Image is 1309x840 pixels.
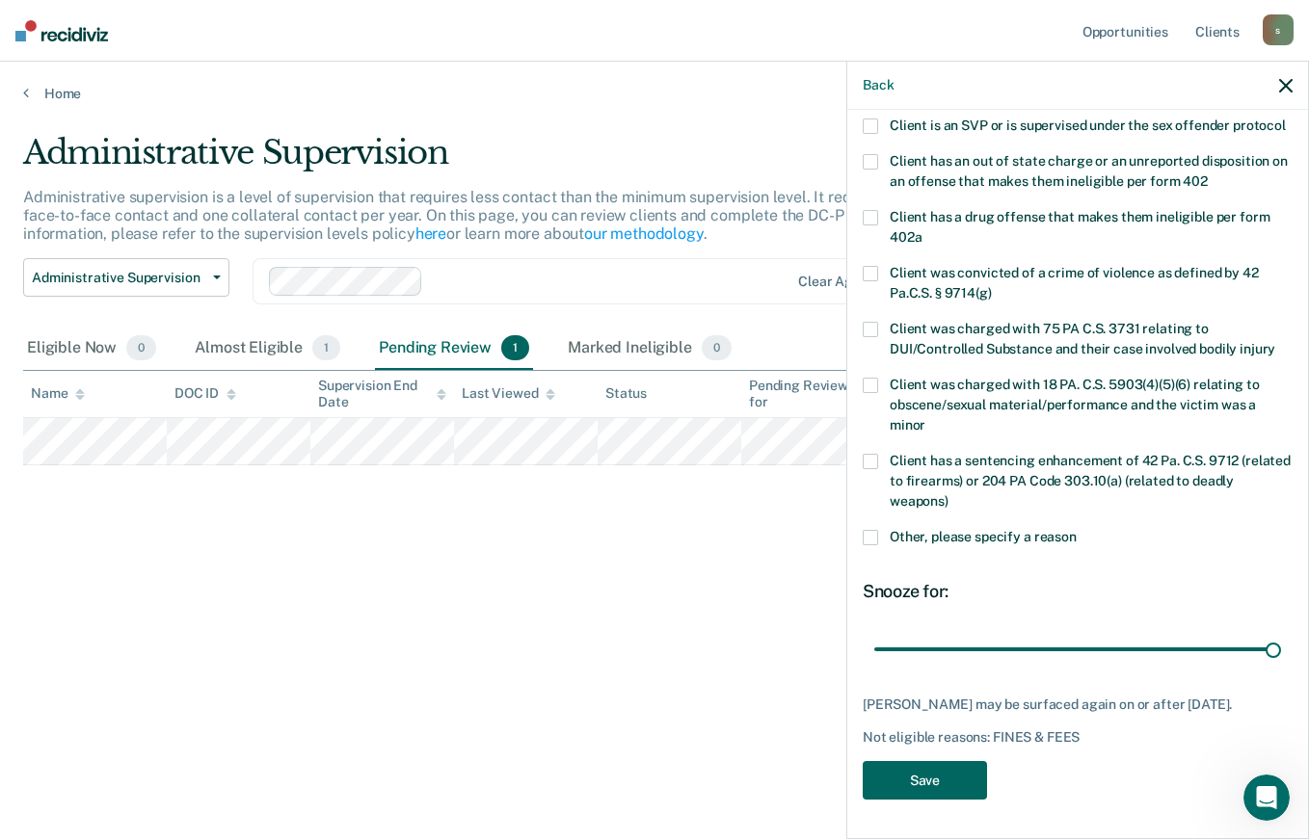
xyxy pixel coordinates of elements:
[312,335,340,360] span: 1
[564,328,735,370] div: Marked Ineligible
[31,385,85,402] div: Name
[890,321,1275,356] span: Client was charged with 75 PA C.S. 3731 relating to DUI/Controlled Substance and their case invol...
[462,385,555,402] div: Last Viewed
[318,378,446,410] div: Supervision End Date
[890,377,1259,433] span: Client was charged with 18 PA. C.S. 5903(4)(5)(6) relating to obscene/sexual material/performance...
[191,328,344,370] div: Almost Eligible
[605,385,647,402] div: Status
[126,335,156,360] span: 0
[863,77,894,93] button: Back
[15,20,108,41] img: Recidiviz
[174,385,236,402] div: DOC ID
[890,529,1077,544] span: Other, please specify a reason
[890,453,1291,509] span: Client has a sentencing enhancement of 42 Pa. C.S. 9712 (related to firearms) or 204 PA Code 303....
[890,265,1259,301] span: Client was convicted of a crime of violence as defined by 42 Pa.C.S. § 9714(g)
[23,133,1005,188] div: Administrative Supervision
[23,188,983,243] p: Administrative supervision is a level of supervision that requires less contact than the minimum ...
[890,118,1286,133] span: Client is an SVP or is supervised under the sex offender protocol
[23,85,1286,102] a: Home
[798,274,880,290] div: Clear agents
[863,581,1293,602] div: Snooze for:
[890,209,1269,245] span: Client has a drug offense that makes them ineligible per form 402a
[1243,774,1290,821] iframe: Intercom live chat
[415,224,446,243] a: here
[1263,14,1294,45] div: s
[375,328,533,370] div: Pending Review
[501,335,529,360] span: 1
[890,153,1288,189] span: Client has an out of state charge or an unreported disposition on an offense that makes them inel...
[863,729,1293,746] div: Not eligible reasons: FINES & FEES
[863,696,1293,713] div: [PERSON_NAME] may be surfaced again on or after [DATE].
[863,761,987,801] button: Save
[702,335,732,360] span: 0
[584,224,704,243] a: our methodology
[749,378,877,410] div: Pending Review for
[23,328,160,370] div: Eligible Now
[32,270,205,286] span: Administrative Supervision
